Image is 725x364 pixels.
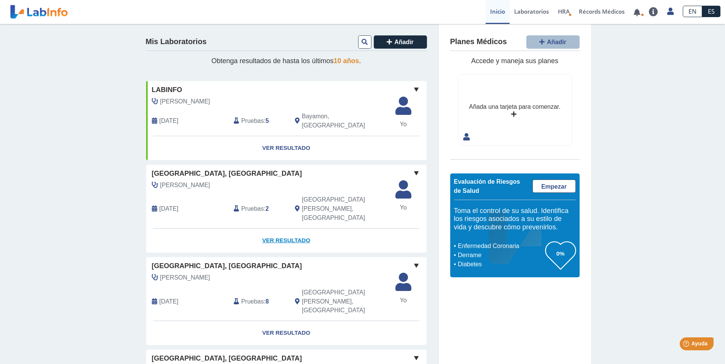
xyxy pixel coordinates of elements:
[302,195,386,223] span: San Juan, PR
[159,297,178,306] span: 2025-03-28
[469,102,560,111] div: Añada una tarjeta para comenzar.
[228,195,289,223] div: :
[146,229,427,253] a: Ver Resultado
[152,85,182,95] span: labinfo
[657,334,717,356] iframe: Help widget launcher
[228,112,289,130] div: :
[302,288,386,315] span: San Juan, PR
[702,6,720,17] a: ES
[547,39,566,45] span: Añadir
[456,242,545,251] li: Enfermedad Coronaria
[228,288,289,315] div: :
[241,297,264,306] span: Pruebas
[391,296,416,305] span: Yo
[160,181,210,190] span: Piquer Merino, Pedro
[160,97,210,106] span: Medina, Alejandro
[450,37,507,46] h4: Planes Médicos
[241,116,264,126] span: Pruebas
[146,37,207,46] h4: Mis Laboratorios
[146,136,427,160] a: Ver Resultado
[152,168,302,179] span: [GEOGRAPHIC_DATA], [GEOGRAPHIC_DATA]
[266,118,269,124] b: 5
[545,249,576,258] h3: 0%
[241,204,264,213] span: Pruebas
[152,353,302,364] span: [GEOGRAPHIC_DATA], [GEOGRAPHIC_DATA]
[266,298,269,305] b: 8
[146,321,427,345] a: Ver Resultado
[454,178,520,194] span: Evaluación de Riesgos de Salud
[266,205,269,212] b: 2
[391,203,416,212] span: Yo
[159,204,178,213] span: 2025-04-09
[456,251,545,260] li: Derrame
[471,57,558,65] span: Accede y maneja sus planes
[683,6,702,17] a: EN
[558,8,570,15] span: HRA
[152,261,302,271] span: [GEOGRAPHIC_DATA], [GEOGRAPHIC_DATA]
[454,207,576,232] h5: Toma el control de su salud. Identifica los riesgos asociados a su estilo de vida y descubre cómo...
[211,57,361,65] span: Obtenga resultados de hasta los últimos .
[391,120,416,129] span: Yo
[160,273,210,282] span: Rodriguez Castro, Jose
[541,183,567,190] span: Empezar
[302,112,386,130] span: Bayamon, PR
[159,116,178,126] span: 2021-03-13
[334,57,359,65] span: 10 años
[456,260,545,269] li: Diabetes
[394,39,414,45] span: Añadir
